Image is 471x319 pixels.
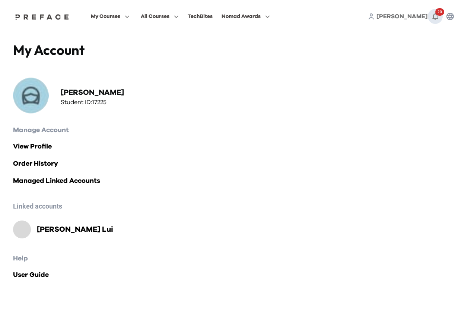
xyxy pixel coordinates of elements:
[61,87,124,98] h2: [PERSON_NAME]
[13,270,458,280] a: User Guide
[13,176,458,186] a: Managed Linked Accounts
[31,224,113,235] a: [PERSON_NAME] Lui
[13,159,458,169] a: Order History
[139,12,181,21] button: All Courses
[13,13,71,19] a: Preface Logo
[13,42,236,58] h4: My Account
[91,12,120,21] span: My Courses
[13,201,458,212] h6: Linked accounts
[13,253,458,264] h2: Help
[37,224,113,235] h2: [PERSON_NAME] Lui
[13,141,458,152] a: View Profile
[219,12,272,21] button: Nomad Awards
[435,8,444,16] span: 20
[13,125,458,135] h2: Manage Account
[13,14,71,20] img: Preface Logo
[376,13,428,19] span: [PERSON_NAME]
[222,12,261,21] span: Nomad Awards
[376,12,428,21] a: [PERSON_NAME]
[13,78,49,113] img: Profile Picture
[428,9,443,24] button: 20
[141,12,169,21] span: All Courses
[61,98,124,107] h3: Student ID: 17225
[188,12,213,21] div: TechBites
[89,12,132,21] button: My Courses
